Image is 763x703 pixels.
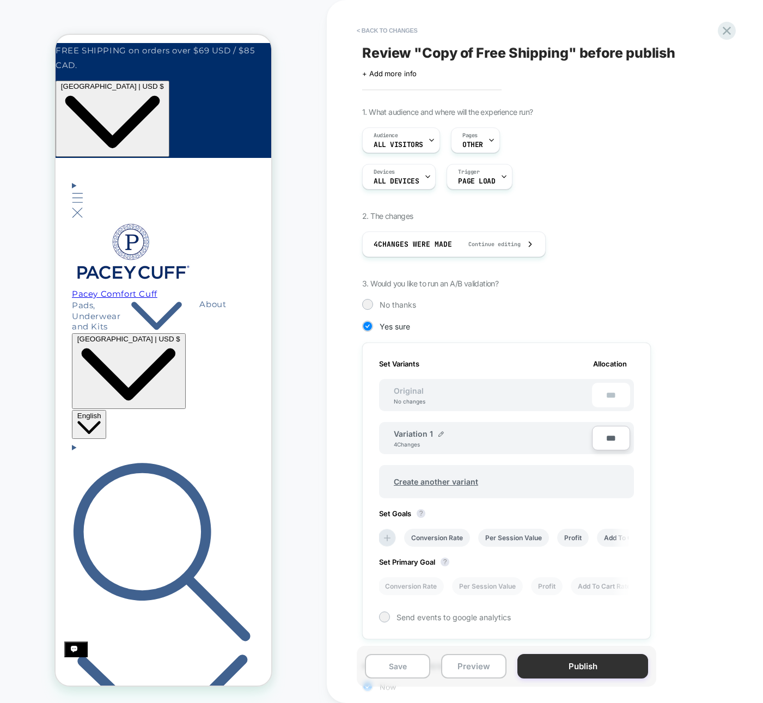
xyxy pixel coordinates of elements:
[16,298,130,375] button: [GEOGRAPHIC_DATA] | USD $
[16,375,51,404] button: English
[374,240,452,249] span: 4 Changes were made
[374,168,395,176] span: Devices
[379,509,431,518] span: Set Goals
[374,178,419,185] span: ALL DEVICES
[380,300,416,309] span: No thanks
[16,143,28,187] summary: Menu
[9,607,32,642] inbox-online-store-chat: Shopify online store chat
[593,359,627,368] span: Allocation
[457,241,521,248] span: Continue editing
[383,386,435,395] span: Original
[458,168,479,176] span: Trigger
[362,279,498,288] span: 3. Would you like to run an A/B validation?
[379,359,419,368] span: Set Variants
[417,509,425,518] button: ?
[557,529,589,547] li: Profit
[394,429,433,438] span: Variation 1
[144,264,185,275] summary: About
[22,300,125,308] span: [GEOGRAPHIC_DATA] | USD $
[396,613,511,622] span: Send events to google analytics
[462,132,478,139] span: Pages
[362,45,675,61] span: Review " Copy of Free Shipping " before publish
[383,398,436,405] div: No changes
[378,577,444,595] li: Conversion Rate
[362,107,533,117] span: 1. What audience and where will the experience run?
[144,264,170,275] span: About
[441,558,449,566] button: ?
[351,22,423,39] button: < Back to changes
[16,254,102,265] a: Pacey Comfort Cuff
[365,654,430,678] button: Save
[394,441,426,448] div: 4 Changes
[571,577,638,595] li: Add To Cart Rate
[362,69,417,78] span: + Add more info
[597,529,664,547] li: Add To Cart Rate
[462,141,483,149] span: OTHER
[16,187,136,247] img: Pacey MedTech
[517,654,648,678] button: Publish
[379,558,455,566] span: Set Primary Goal
[16,187,199,252] a: Pacey MedTech
[16,265,73,297] span: Pads, Underwear and Kits
[458,178,495,185] span: Page Load
[441,654,506,678] button: Preview
[438,431,444,437] img: edit
[22,377,46,385] span: English
[404,529,470,547] li: Conversion Rate
[478,529,549,547] li: Per Session Value
[362,211,413,221] span: 2. The changes
[380,322,410,331] span: Yes sure
[5,47,108,56] span: [GEOGRAPHIC_DATA] | USD $
[531,577,563,595] li: Profit
[374,132,398,139] span: Audience
[383,469,489,494] span: Create another variant
[374,141,423,149] span: All Visitors
[16,264,144,298] summary: Pads, Underwear and Kits
[452,577,523,595] li: Per Session Value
